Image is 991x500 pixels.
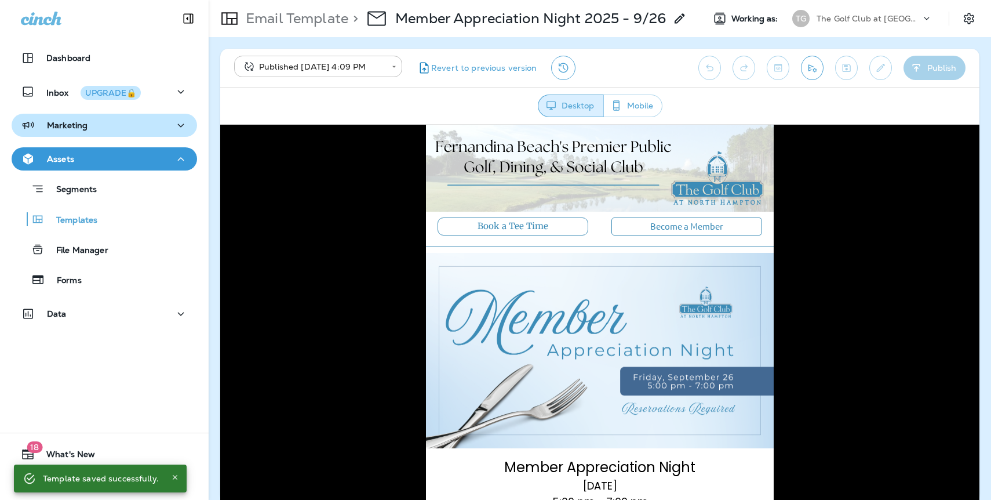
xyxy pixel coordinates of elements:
[12,237,197,262] button: File Manager
[218,93,367,110] a: Book a Tee Time
[12,80,197,103] button: InboxUPGRADE🔒
[168,470,182,484] button: Close
[43,468,159,489] div: Template saved successfully.
[959,8,979,29] button: Settings
[241,10,348,27] p: Email Template
[172,7,205,30] button: Collapse Sidebar
[431,63,537,74] span: Revert to previous version
[47,121,88,130] p: Marketing
[411,56,542,80] button: Revert to previous version
[35,450,95,463] span: What's New
[45,276,82,287] p: Forms
[12,443,197,466] button: 18What's New
[348,10,358,27] p: >
[284,336,475,384] span: [DATE] 5:00 pm - 7:00 pm
[817,14,921,23] p: The Golf Club at [GEOGRAPHIC_DATA]
[12,302,197,325] button: Data
[801,56,824,80] button: Send test email
[45,245,108,256] p: File Manager
[27,441,42,453] span: 18
[792,10,810,27] div: TG
[46,86,141,98] p: Inbox
[395,10,666,27] p: Member Appreciation Night 2025 - 9/26
[12,207,197,231] button: Templates
[284,333,475,352] span: Member Appreciation Night
[81,86,141,100] button: UPGRADE🔒
[46,53,90,63] p: Dashboard
[45,184,97,196] p: Segments
[392,93,541,110] a: Become a Member
[603,95,662,117] button: Mobile
[12,176,197,201] button: Segments
[47,309,67,318] p: Data
[242,61,384,73] div: Published [DATE] 4:09 PM
[47,154,74,164] p: Assets
[12,147,197,171] button: Assets
[12,46,197,70] button: Dashboard
[551,56,575,80] button: View Changelog
[206,128,553,324] img: Ladies Night Out
[12,470,197,494] button: Support
[538,95,604,117] button: Desktop
[45,215,97,226] p: Templates
[12,267,197,292] button: Forms
[12,114,197,137] button: Marketing
[85,89,136,97] div: UPGRADE🔒
[731,14,781,24] span: Working as:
